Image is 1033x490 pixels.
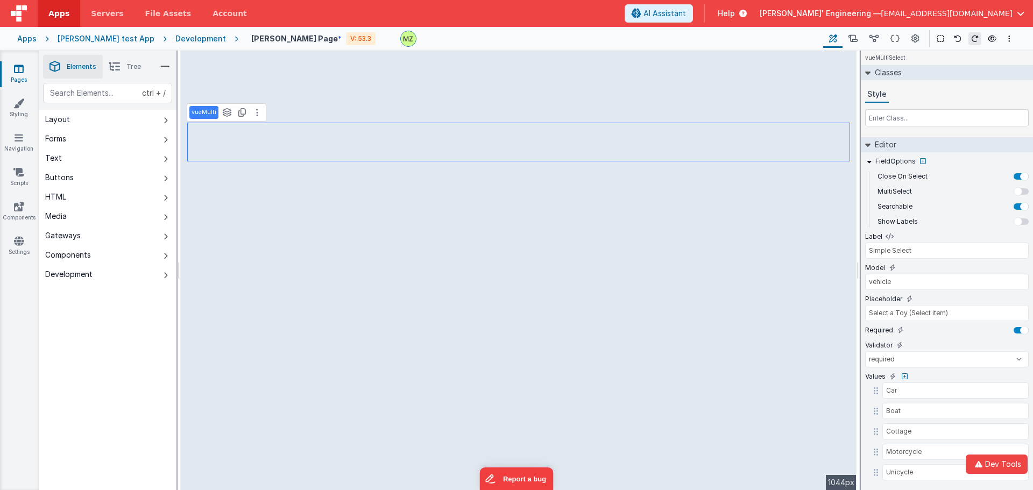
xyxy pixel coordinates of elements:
div: Apps [17,33,37,44]
button: Media [39,207,176,226]
button: AI Assistant [625,4,693,23]
div: Gateways [45,230,81,241]
button: Gateways [39,226,176,245]
label: MultiSelect [878,187,912,196]
h4: vueMultiSelect [861,51,909,65]
label: Values [865,372,886,381]
button: Options [1003,32,1016,45]
span: Elements [67,62,96,71]
button: [PERSON_NAME]' Engineering — [EMAIL_ADDRESS][DOMAIN_NAME] [760,8,1024,19]
span: [EMAIL_ADDRESS][DOMAIN_NAME] [881,8,1013,19]
label: Required [865,326,893,335]
label: Model [865,264,885,272]
span: [PERSON_NAME]' Engineering — [760,8,881,19]
label: Validator [865,341,893,350]
button: Components [39,245,176,265]
div: Development [45,269,93,280]
span: + / [142,83,166,103]
button: HTML [39,187,176,207]
button: Buttons [39,168,176,187]
button: Dev Tools [966,455,1028,474]
button: Style [865,87,889,103]
button: Text [39,148,176,168]
label: Close On Select [878,172,928,181]
div: Text [45,153,62,164]
h4: [PERSON_NAME] Page [251,34,342,43]
input: Search Elements... [43,83,172,103]
label: FieldOptions [875,157,916,166]
div: Layout [45,114,70,125]
label: Placeholder [865,295,902,303]
div: HTML [45,191,66,202]
span: Servers [91,8,123,19]
span: File Assets [145,8,192,19]
div: ctrl [142,88,154,98]
div: Media [45,211,67,222]
button: Development [39,265,176,284]
div: Development [175,33,226,44]
span: Apps [48,8,69,19]
label: Show Labels [878,217,918,226]
span: AI Assistant [643,8,686,19]
label: Label [865,232,882,241]
div: Buttons [45,172,74,183]
button: Forms [39,129,176,148]
iframe: Marker.io feedback button [480,467,554,490]
div: [PERSON_NAME] test App [58,33,154,44]
span: Tree [126,62,141,71]
div: Components [45,250,91,260]
label: Searchable [878,202,912,211]
input: Enter Class... [865,109,1029,126]
p: vueMulti [192,108,216,117]
div: 1044px [826,475,857,490]
div: Forms [45,133,66,144]
h2: Editor [871,137,896,152]
h2: Classes [871,65,902,80]
div: V: 53.3 [346,32,376,45]
div: --> [181,51,857,490]
span: Help [718,8,735,19]
img: e6f0a7b3287e646a671e5b5b3f58e766 [401,31,416,46]
button: Layout [39,110,176,129]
